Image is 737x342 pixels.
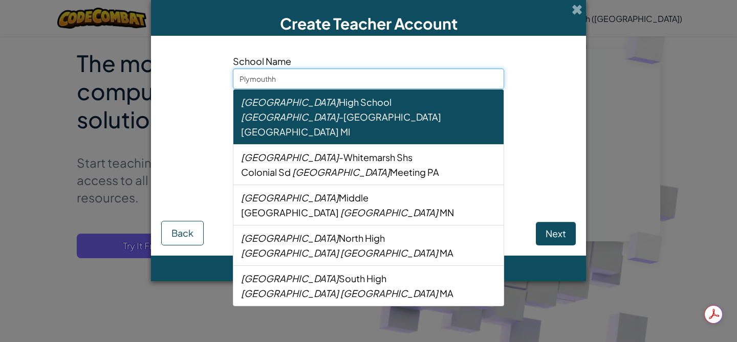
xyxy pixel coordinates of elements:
em: [GEOGRAPHIC_DATA] [241,247,339,259]
div: North High [241,231,496,245]
span: MN [440,207,454,218]
button: Next [536,222,576,245]
span: [GEOGRAPHIC_DATA] [241,126,339,138]
span: PA [427,166,439,178]
span: MI [340,126,351,138]
em: [GEOGRAPHIC_DATA] [292,166,390,178]
em: [GEOGRAPHIC_DATA] [241,232,339,244]
em: [GEOGRAPHIC_DATA] [241,151,339,163]
span: MA [440,287,453,299]
em: [GEOGRAPHIC_DATA] [241,111,339,123]
div: -Whitemarsh Shs [241,150,496,165]
em: [GEOGRAPHIC_DATA] [340,247,438,259]
em: [GEOGRAPHIC_DATA] [241,192,339,203]
button: Back [161,221,204,245]
em: [GEOGRAPHIC_DATA] [241,272,339,284]
em: [GEOGRAPHIC_DATA] [241,96,339,108]
span: School Name [233,54,504,69]
div: South High [241,271,496,286]
em: [GEOGRAPHIC_DATA] [340,207,438,218]
em: [GEOGRAPHIC_DATA] [340,287,438,299]
em: [GEOGRAPHIC_DATA] [241,287,339,299]
span: [GEOGRAPHIC_DATA] [241,207,339,218]
span: MA [440,247,453,259]
div: High School [241,95,496,109]
div: Middle [241,190,496,205]
span: Meeting [292,166,426,178]
span: Create Teacher Account [280,14,458,33]
span: -[GEOGRAPHIC_DATA] [241,111,441,123]
span: Colonial Sd [241,166,291,178]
